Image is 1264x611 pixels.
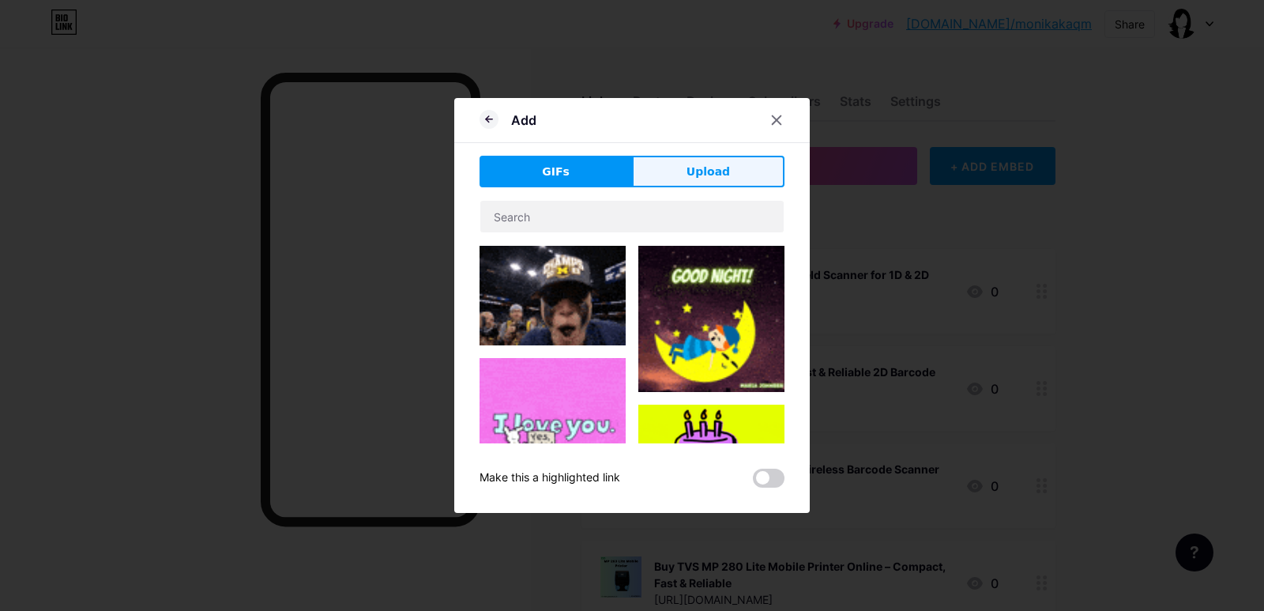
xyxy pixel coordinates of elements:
[511,111,536,130] div: Add
[638,246,784,392] img: Gihpy
[480,201,784,232] input: Search
[480,246,626,345] img: Gihpy
[638,405,784,551] img: Gihpy
[480,358,626,501] img: Gihpy
[632,156,784,187] button: Upload
[480,469,620,488] div: Make this a highlighted link
[542,164,570,180] span: GIFs
[480,156,632,187] button: GIFs
[687,164,730,180] span: Upload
